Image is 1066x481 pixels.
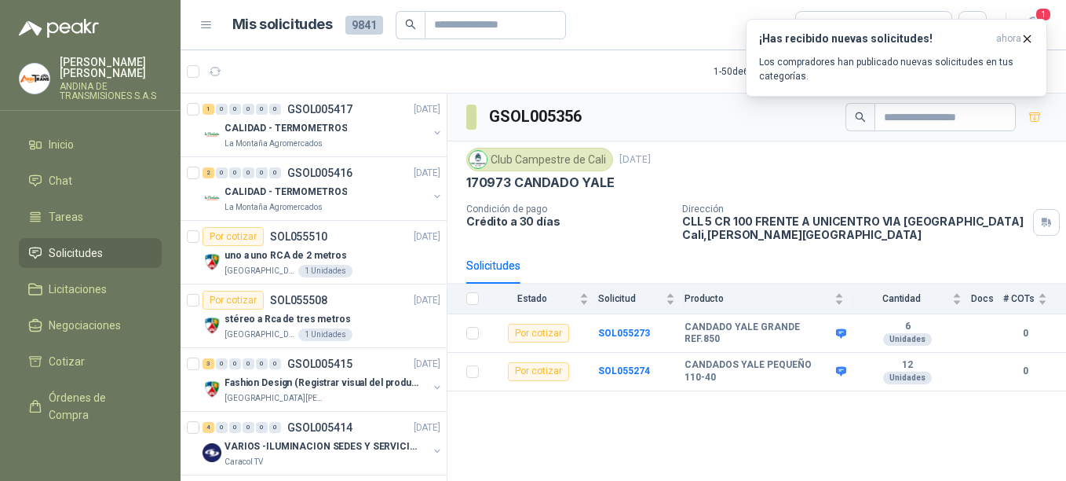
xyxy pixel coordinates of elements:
img: Company Logo [203,443,221,462]
div: 0 [229,422,241,433]
p: SOL055510 [270,231,327,242]
p: Dirección [682,204,1027,215]
p: Condición de pago [466,204,670,215]
a: Remisiones [19,436,162,466]
p: [GEOGRAPHIC_DATA][PERSON_NAME] [225,392,323,405]
h1: Mis solicitudes [232,13,333,36]
p: GSOL005416 [287,167,352,178]
div: 0 [216,422,228,433]
a: Tareas [19,202,162,232]
span: search [855,112,866,123]
span: Cantidad [853,293,949,304]
th: Producto [685,284,853,314]
p: GSOL005417 [287,104,352,115]
div: 0 [229,167,241,178]
th: Estado [488,284,598,314]
div: Por cotizar [203,291,264,310]
div: Unidades [883,333,932,346]
a: 3 0 0 0 0 0 GSOL005415[DATE] Company LogoFashion Design (Registrar visual del producto)[GEOGRAPHI... [203,354,444,405]
a: SOL055273 [598,328,650,339]
div: 0 [269,104,281,115]
b: 0 [1003,364,1047,379]
div: 1 - 50 de 6464 [714,59,816,84]
b: 12 [853,359,962,372]
p: [DATE] [414,166,440,181]
span: Chat [49,172,72,189]
th: Cantidad [853,284,971,314]
div: Todas [805,17,838,34]
div: 0 [229,104,241,115]
p: Fashion Design (Registrar visual del producto) [225,376,420,391]
b: CANDADOS YALE PEQUEÑO 110-40 [685,359,832,384]
div: 3 [203,358,214,369]
th: Solicitud [598,284,685,314]
p: [DATE] [619,152,651,167]
a: 2 0 0 0 0 0 GSOL005416[DATE] Company LogoCALIDAD - TERMOMETROSLa Montaña Agromercados [203,163,444,214]
p: [DATE] [414,102,440,117]
p: [DATE] [414,357,440,372]
p: ANDINA DE TRANSMISIONES S.A.S [60,82,162,101]
a: Por cotizarSOL055510[DATE] Company Logouno a uno RCA de 2 metros[GEOGRAPHIC_DATA][PERSON_NAME]1 U... [181,221,447,285]
img: Logo peakr [19,19,99,38]
p: [PERSON_NAME] [PERSON_NAME] [60,57,162,79]
span: Inicio [49,136,74,153]
img: Company Logo [20,64,49,94]
span: 1 [1035,7,1052,22]
span: # COTs [1003,293,1035,304]
p: Crédito a 30 días [466,215,670,228]
div: 0 [256,422,268,433]
button: ¡Has recibido nuevas solicitudes!ahora Los compradores han publicado nuevas solicitudes en tus ca... [746,19,1047,97]
b: CANDADO YALE GRANDE REF.850 [685,321,832,346]
img: Company Logo [203,252,221,271]
p: CLL 5 CR 100 FRENTE A UNICENTRO VIA [GEOGRAPHIC_DATA] Cali , [PERSON_NAME][GEOGRAPHIC_DATA] [682,215,1027,241]
p: uno a uno RCA de 2 metros [225,248,347,263]
h3: GSOL005356 [489,105,584,129]
div: 0 [243,104,254,115]
th: # COTs [1003,284,1066,314]
span: Tareas [49,208,83,226]
p: VARIOS -ILUMINACION SEDES Y SERVICIOS [225,439,420,454]
div: Por cotizar [508,362,569,381]
p: [GEOGRAPHIC_DATA][PERSON_NAME] [225,265,295,277]
a: Órdenes de Compra [19,383,162,430]
div: Club Campestre de Cali [466,148,613,171]
span: Licitaciones [49,281,107,298]
div: 0 [229,358,241,369]
p: SOL055508 [270,295,327,306]
p: [DATE] [414,229,440,244]
div: 0 [243,422,254,433]
span: Órdenes de Compra [49,389,147,424]
div: Por cotizar [508,324,569,343]
p: La Montaña Agromercados [225,138,323,150]
th: Docs [971,284,1003,314]
span: Estado [488,293,576,304]
img: Company Logo [203,380,221,398]
div: 0 [216,358,228,369]
a: 4 0 0 0 0 0 GSOL005414[DATE] Company LogoVARIOS -ILUMINACION SEDES Y SERVICIOSCaracol TV [203,418,444,468]
a: SOL055274 [598,365,650,376]
a: Chat [19,166,162,196]
img: Company Logo [203,316,221,335]
p: CALIDAD - TERMOMETROS [225,185,347,200]
h3: ¡Has recibido nuevas solicitudes! [759,32,990,46]
div: Solicitudes [466,257,520,274]
div: 0 [243,167,254,178]
span: Remisiones [49,442,107,460]
div: 0 [243,358,254,369]
a: Negociaciones [19,310,162,340]
p: GSOL005415 [287,358,352,369]
span: Solicitudes [49,244,103,262]
span: Cotizar [49,353,85,370]
img: Company Logo [203,189,221,207]
a: Inicio [19,130,162,160]
p: Caracol TV [225,456,263,468]
div: 1 [203,104,214,115]
div: 4 [203,422,214,433]
a: Cotizar [19,347,162,376]
img: Company Logo [469,151,487,168]
div: Unidades [883,372,932,384]
p: GSOL005414 [287,422,352,433]
p: [DATE] [414,293,440,308]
